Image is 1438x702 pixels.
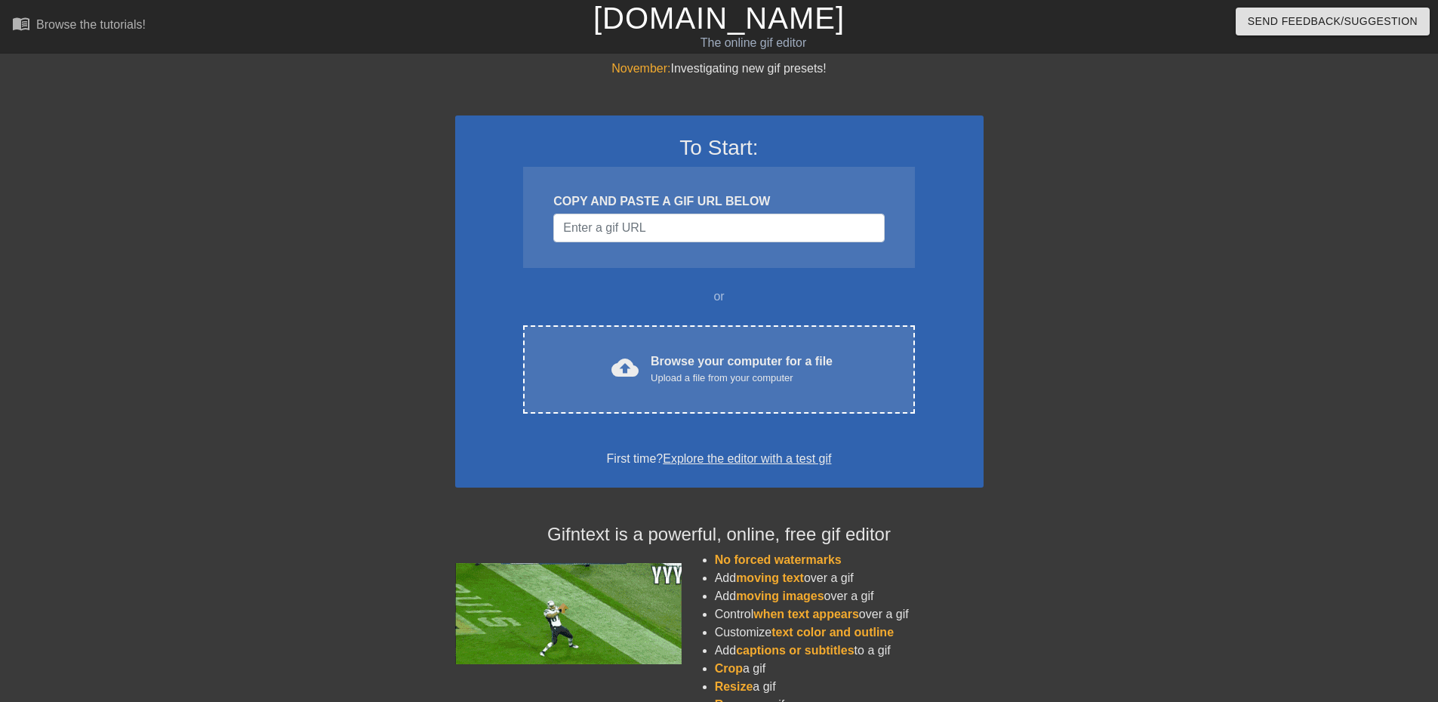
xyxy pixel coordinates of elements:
[455,60,984,78] div: Investigating new gif presets!
[12,14,146,38] a: Browse the tutorials!
[611,354,639,381] span: cloud_upload
[715,680,753,693] span: Resize
[715,642,984,660] li: Add to a gif
[611,62,670,75] span: November:
[771,626,894,639] span: text color and outline
[494,288,944,306] div: or
[715,569,984,587] li: Add over a gif
[455,524,984,546] h4: Gifntext is a powerful, online, free gif editor
[715,660,984,678] li: a gif
[553,192,884,211] div: COPY AND PASTE A GIF URL BELOW
[455,563,682,664] img: football_small.gif
[715,605,984,623] li: Control over a gif
[1236,8,1430,35] button: Send Feedback/Suggestion
[715,553,842,566] span: No forced watermarks
[487,34,1020,52] div: The online gif editor
[715,623,984,642] li: Customize
[12,14,30,32] span: menu_book
[475,450,964,468] div: First time?
[736,590,824,602] span: moving images
[593,2,845,35] a: [DOMAIN_NAME]
[736,571,804,584] span: moving text
[715,587,984,605] li: Add over a gif
[475,135,964,161] h3: To Start:
[753,608,859,620] span: when text appears
[553,214,884,242] input: Username
[651,371,833,386] div: Upload a file from your computer
[663,452,831,465] a: Explore the editor with a test gif
[1248,12,1418,31] span: Send Feedback/Suggestion
[715,678,984,696] li: a gif
[715,662,743,675] span: Crop
[651,353,833,386] div: Browse your computer for a file
[736,644,854,657] span: captions or subtitles
[36,18,146,31] div: Browse the tutorials!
